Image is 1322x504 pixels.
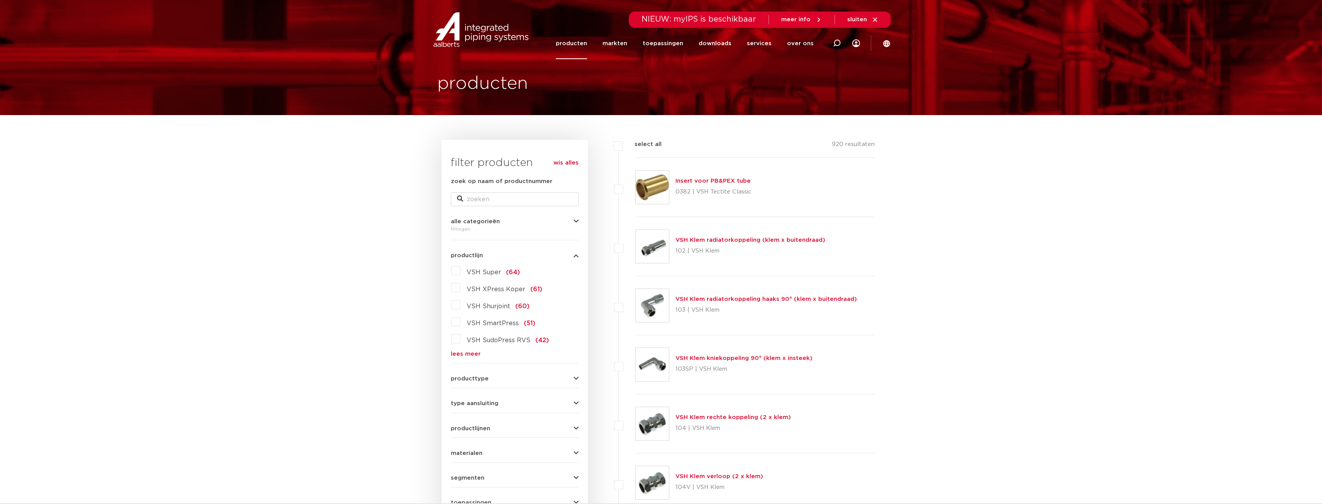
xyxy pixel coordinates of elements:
p: 0382 | VSH Tectite Classic [675,186,752,198]
span: meer info [781,17,811,22]
span: (60) [515,303,530,309]
a: VSH Klem kniekoppeling 90° (klem x insteek) [675,355,812,361]
div: fittingen [451,224,579,234]
label: zoek op naam of productnummer [451,177,552,186]
a: downloads [699,28,731,59]
img: Thumbnail for VSH Klem radiatorkoppeling haaks 90° (klem x buitendraad) [636,289,669,322]
input: zoeken [451,192,579,206]
a: meer info [781,16,822,23]
img: Thumbnail for VSH Klem rechte koppeling (2 x klem) [636,407,669,440]
a: VSH Klem radiatorkoppeling (klem x buitendraad) [675,237,825,243]
span: type aansluiting [451,400,498,406]
a: VSH Klem rechte koppeling (2 x klem) [675,414,791,420]
button: type aansluiting [451,400,579,406]
a: lees meer [451,351,579,357]
button: producttype [451,376,579,382]
p: 920 resultaten [832,140,875,152]
button: segmenten [451,475,579,481]
a: sluiten [847,16,879,23]
button: productlijn [451,253,579,258]
span: VSH Shurjoint [467,303,510,309]
a: over ons [787,28,814,59]
span: productlijn [451,253,483,258]
p: 104 | VSH Klem [675,422,791,434]
a: producten [556,28,587,59]
span: VSH XPress Koper [467,286,525,292]
span: VSH SudoPress RVS [467,337,530,343]
span: materialen [451,450,482,456]
p: 103SP | VSH Klem [675,363,812,375]
a: wis alles [554,158,579,168]
a: services [747,28,772,59]
span: segmenten [451,475,484,481]
span: NIEUW: myIPS is beschikbaar [642,15,756,23]
button: materialen [451,450,579,456]
button: alle categorieën [451,219,579,224]
span: sluiten [847,17,867,22]
span: (64) [506,269,520,275]
p: 103 | VSH Klem [675,304,857,316]
nav: Menu [556,28,814,59]
button: productlijnen [451,426,579,431]
span: (42) [535,337,549,343]
a: VSH Klem radiatorkoppeling haaks 90° (klem x buitendraad) [675,296,857,302]
img: Thumbnail for Insert voor PB&PEX tube [636,171,669,204]
a: markten [603,28,627,59]
img: Thumbnail for VSH Klem radiatorkoppeling (klem x buitendraad) [636,230,669,263]
a: toepassingen [643,28,683,59]
p: 104V | VSH Klem [675,481,763,494]
img: Thumbnail for VSH Klem kniekoppeling 90° (klem x insteek) [636,348,669,381]
span: producttype [451,376,489,382]
label: select all [623,140,662,149]
span: (51) [524,320,535,326]
h3: filter producten [451,155,579,171]
img: Thumbnail for VSH Klem verloop (2 x klem) [636,466,669,499]
p: 102 | VSH Klem [675,245,825,257]
div: my IPS [852,28,860,59]
a: VSH Klem verloop (2 x klem) [675,473,763,479]
span: VSH SmartPress [467,320,519,326]
span: productlijnen [451,426,490,431]
span: (61) [530,286,542,292]
span: alle categorieën [451,219,500,224]
span: VSH Super [467,269,501,275]
h1: producten [437,71,528,96]
a: Insert voor PB&PEX tube [675,178,751,184]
